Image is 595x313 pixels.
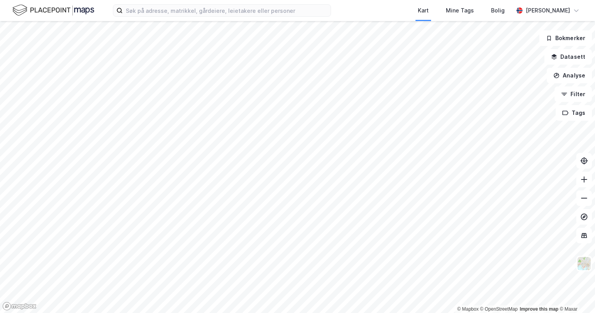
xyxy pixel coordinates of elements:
[577,256,591,271] img: Z
[480,306,518,312] a: OpenStreetMap
[556,105,592,121] button: Tags
[520,306,558,312] a: Improve this map
[12,4,94,17] img: logo.f888ab2527a4732fd821a326f86c7f29.svg
[2,302,37,311] a: Mapbox homepage
[446,6,474,15] div: Mine Tags
[457,306,479,312] a: Mapbox
[491,6,505,15] div: Bolig
[555,86,592,102] button: Filter
[526,6,570,15] div: [PERSON_NAME]
[544,49,592,65] button: Datasett
[418,6,429,15] div: Kart
[547,68,592,83] button: Analyse
[556,276,595,313] iframe: Chat Widget
[123,5,331,16] input: Søk på adresse, matrikkel, gårdeiere, leietakere eller personer
[539,30,592,46] button: Bokmerker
